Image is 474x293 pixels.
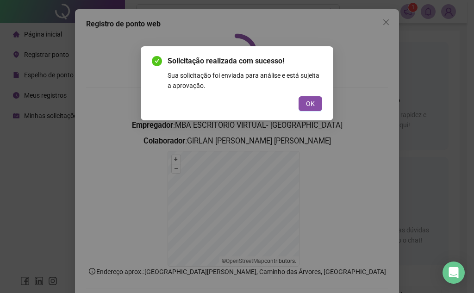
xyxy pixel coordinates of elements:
[168,70,322,91] div: Sua solicitação foi enviada para análise e está sujeita a aprovação.
[443,262,465,284] div: Open Intercom Messenger
[306,99,315,109] span: OK
[168,56,322,67] span: Solicitação realizada com sucesso!
[299,96,322,111] button: OK
[152,56,162,66] span: check-circle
